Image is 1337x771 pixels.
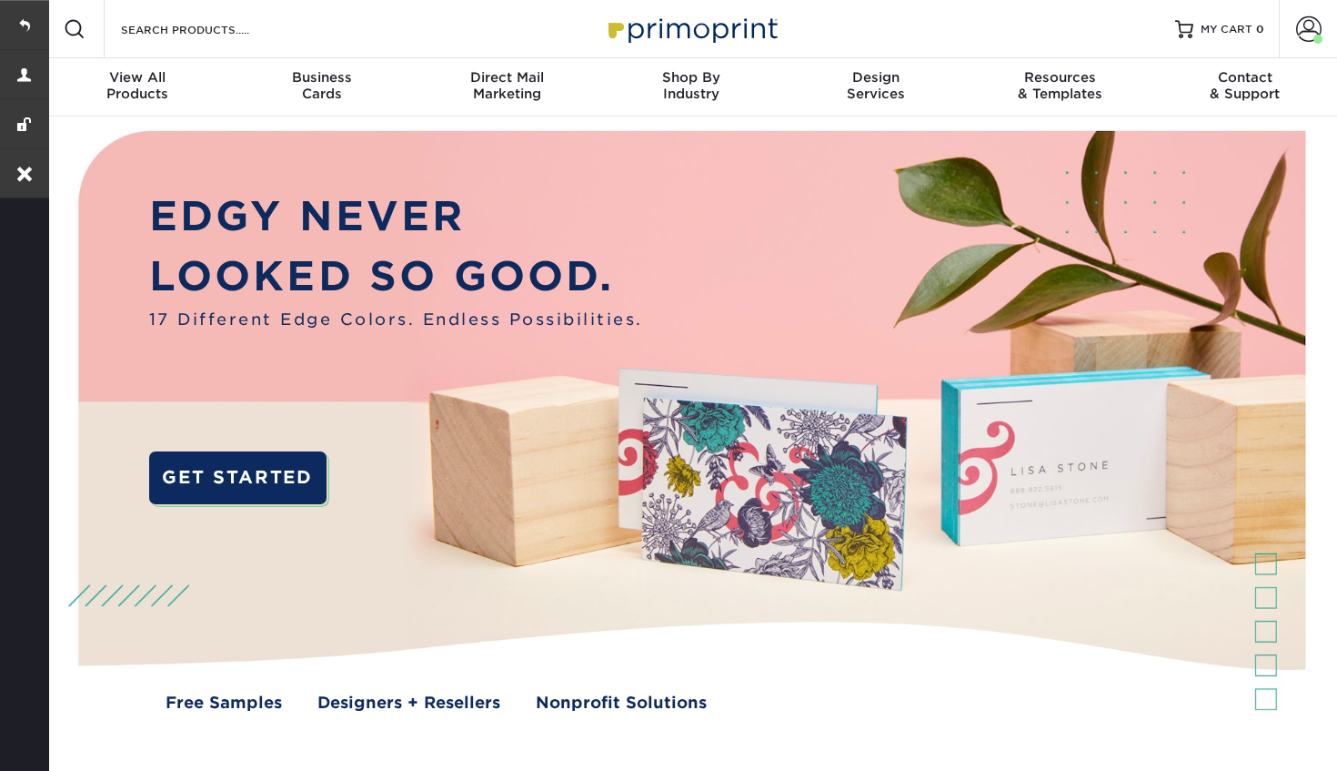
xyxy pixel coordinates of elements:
[600,9,782,48] img: Primoprint
[45,69,230,86] span: View All
[968,69,1152,86] span: Resources
[599,69,784,102] div: Industry
[230,69,415,102] div: Cards
[1256,23,1264,36] span: 0
[783,69,968,102] div: Services
[149,187,643,247] p: EDGY NEVER
[968,69,1152,102] div: & Templates
[415,69,599,102] div: Marketing
[149,308,643,331] span: 17 Different Edge Colors. Endless Possibilities.
[166,691,282,715] a: Free Samples
[536,691,707,715] a: Nonprofit Solutions
[783,58,968,117] a: DesignServices
[968,58,1152,117] a: Resources& Templates
[149,451,327,504] a: GET STARTED
[45,69,230,102] div: Products
[415,58,599,117] a: Direct MailMarketing
[415,69,599,86] span: Direct Mail
[599,69,784,86] span: Shop By
[1152,58,1337,117] a: Contact& Support
[230,58,415,117] a: BusinessCards
[149,247,643,307] p: LOOKED SO GOOD.
[230,69,415,86] span: Business
[1152,69,1337,86] span: Contact
[599,58,784,117] a: Shop ByIndustry
[45,58,230,117] a: View AllProducts
[119,18,297,40] input: SEARCH PRODUCTS.....
[1201,22,1252,37] span: MY CART
[783,69,968,86] span: Design
[1152,69,1337,102] div: & Support
[317,691,500,715] a: Designers + Resellers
